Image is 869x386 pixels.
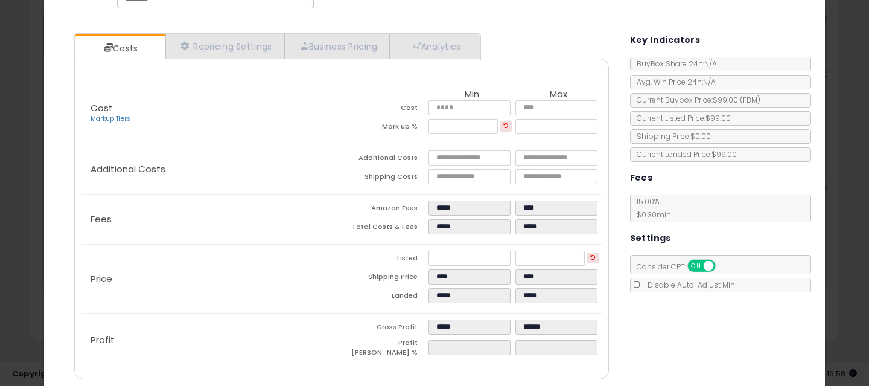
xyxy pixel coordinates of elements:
span: Disable Auto-Adjust Min [641,280,735,290]
a: Business Pricing [285,34,390,59]
span: $0.30 min [631,210,671,220]
th: Min [428,89,515,100]
td: Landed [342,288,428,307]
p: Fees [81,214,342,224]
a: Markup Tiers [91,114,130,123]
span: Avg. Win Price 24h: N/A [631,77,716,87]
td: Shipping Price [342,269,428,288]
a: Costs [75,36,164,60]
span: Current Landed Price: $99.00 [631,149,737,159]
td: Additional Costs [342,150,428,169]
span: 15.00 % [631,196,671,220]
td: Gross Profit [342,320,428,338]
p: Price [81,274,342,284]
span: ( FBM ) [740,95,760,105]
span: ON [689,261,704,271]
a: Repricing Settings [165,34,285,59]
th: Max [515,89,602,100]
h5: Key Indicators [630,33,701,48]
td: Amazon Fees [342,201,428,219]
span: Shipping Price: $0.00 [631,131,711,141]
td: Cost [342,100,428,119]
span: Current Listed Price: $99.00 [631,113,731,123]
td: Shipping Costs [342,169,428,188]
span: OFF [713,261,733,271]
p: Profit [81,335,342,345]
span: Current Buybox Price: [631,95,760,105]
span: $99.00 [713,95,760,105]
a: Analytics [390,34,479,59]
td: Mark up % [342,119,428,138]
p: Additional Costs [81,164,342,174]
td: Profit [PERSON_NAME] % [342,338,428,361]
td: Listed [342,251,428,269]
td: Total Costs & Fees [342,219,428,238]
span: Consider CPT: [631,262,731,272]
p: Cost [81,103,342,124]
span: BuyBox Share 24h: N/A [631,59,717,69]
h5: Settings [630,231,671,246]
h5: Fees [630,170,653,185]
